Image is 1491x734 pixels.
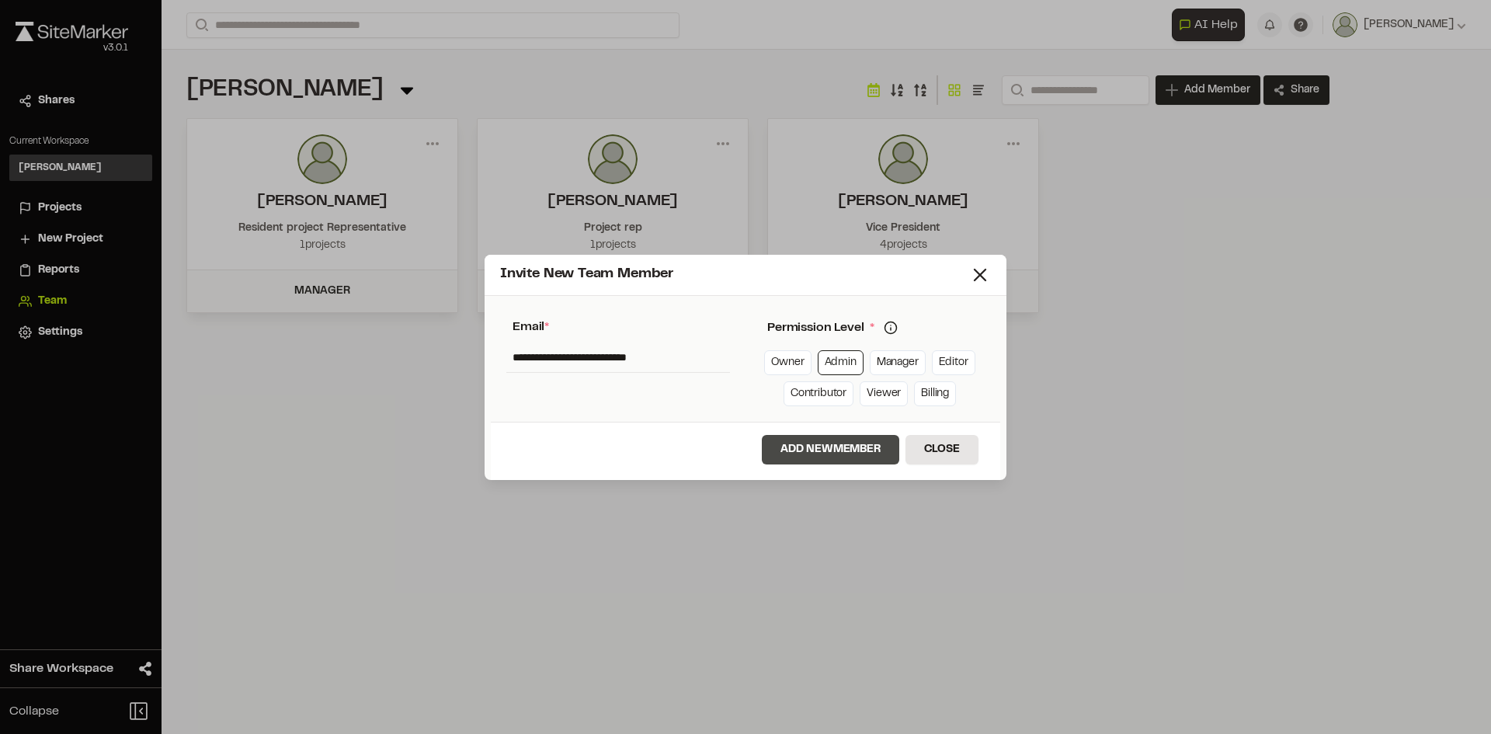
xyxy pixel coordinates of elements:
div: Email [506,318,730,336]
a: Manager [870,350,926,375]
a: Admin [818,350,864,375]
a: Viewer [860,381,908,406]
div: Permission Level [761,318,985,338]
a: Editor [932,350,975,375]
a: Billing [914,381,956,406]
a: Owner [764,350,811,375]
div: Invite New Team Member [500,264,969,285]
button: Close [905,435,978,464]
button: Add NewMember [762,435,899,464]
a: Contributor [784,381,853,406]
